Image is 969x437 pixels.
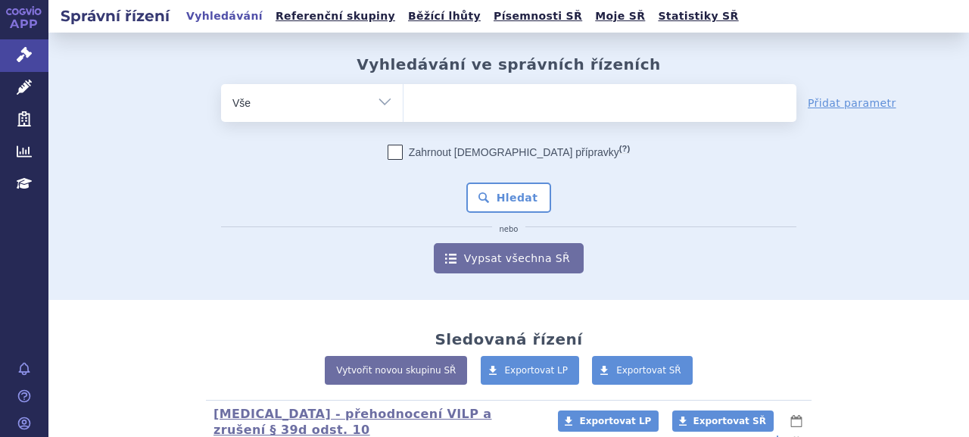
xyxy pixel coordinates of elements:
span: Exportovat LP [579,416,651,426]
a: Písemnosti SŘ [489,6,587,27]
h2: Správní řízení [48,5,182,27]
a: [MEDICAL_DATA] - přehodnocení VILP a zrušení § 39d odst. 10 [213,407,492,437]
a: Vyhledávání [182,6,267,27]
a: Exportovat SŘ [592,356,693,385]
button: Hledat [466,183,552,213]
a: Statistiky SŘ [653,6,743,27]
a: Přidat parametr [808,95,896,111]
span: Exportovat SŘ [693,416,766,426]
span: Exportovat SŘ [616,365,681,376]
a: Vypsat všechna SŘ [434,243,584,273]
abbr: (?) [619,144,630,154]
button: lhůty [789,412,804,430]
span: Exportovat LP [505,365,569,376]
label: Zahrnout [DEMOGRAPHIC_DATA] přípravky [388,145,630,160]
a: Moje SŘ [590,6,650,27]
a: Referenční skupiny [271,6,400,27]
a: Vytvořit novou skupinu SŘ [325,356,467,385]
i: nebo [492,225,526,234]
h2: Vyhledávání ve správních řízeních [357,55,661,73]
h2: Sledovaná řízení [435,330,582,348]
a: Běžící lhůty [403,6,485,27]
a: Exportovat SŘ [672,410,774,432]
a: Exportovat LP [481,356,580,385]
a: Exportovat LP [558,410,659,432]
